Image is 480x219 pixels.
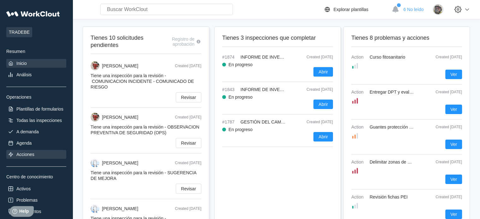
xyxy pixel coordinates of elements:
button: Ver [445,105,462,114]
div: Created [DATE] [292,120,333,124]
span: INFORME DE INVESTIGACIÓN ACCIDENTES / INCIDENTES [240,55,364,60]
div: Resumen [6,49,66,54]
button: Revisar [176,184,201,194]
span: Action [351,124,367,130]
div: Plantillas de formularios [16,107,63,112]
span: Curso fitosanitario [370,55,405,60]
span: #1874 [222,55,238,60]
span: Ver [450,142,457,147]
span: Action [351,89,367,95]
span: Ver [450,177,457,182]
div: Análisis [16,72,32,77]
div: Todas las inspecciones [16,118,62,123]
div: Problemas [16,198,38,203]
span: Action [351,194,367,199]
button: Revisar [176,92,201,102]
div: En progreso [228,127,252,132]
button: Revisar [176,138,201,148]
span: Delimitar zonas de venteo [370,159,421,164]
span: Abrir [318,102,328,107]
span: Action [351,55,367,60]
div: Created [DATE] [430,125,462,129]
a: Plantillas de formularios [6,105,66,113]
img: 1649784479546.jpg [91,113,99,122]
a: Activos [6,184,66,193]
div: En progreso [228,95,252,100]
span: Tiene una inspección para la revisión - [91,124,199,135]
span: INFORME DE INVESTIGACIÓN ACCIDENTES / INCIDENTES [240,87,364,92]
span: Abrir [318,70,328,74]
a: Problemas [6,196,66,205]
h2: Tienes 3 inspecciones que completar [222,34,333,42]
span: Action [351,159,367,164]
button: Ver [445,140,462,149]
input: Buscar WorkClout [100,4,233,15]
div: Created [DATE] [292,55,333,59]
div: Created [DATE] [175,64,201,68]
div: Created [DATE] [175,206,201,211]
span: TRADEBE [6,27,32,37]
img: 1649784479546.jpg [91,61,99,70]
button: Ver [445,175,462,184]
a: Acciones [6,150,66,159]
button: Abrir [313,132,333,141]
a: A demanda [6,127,66,136]
div: [PERSON_NAME] [102,160,138,165]
span: Ver [450,107,457,112]
span: Entregar DPT y evaluación riesgos a JT (Quimet) [370,89,466,95]
span: Revisar [181,187,196,191]
span: Tiene una inspección para la revisión - [91,73,194,89]
div: Acciones [16,152,34,157]
div: Created [DATE] [175,161,201,165]
span: Guantes protección mecánica aptos para HC [370,124,458,130]
span: Ver [450,72,457,77]
div: Agenda [16,141,32,146]
img: 2f847459-28ef-4a61-85e4-954d408df519.jpg [433,4,443,15]
div: [PERSON_NAME] [102,63,138,68]
button: Abrir [313,100,333,109]
div: [PERSON_NAME] [102,115,138,120]
span: Abrir [318,135,328,139]
a: Documentos [6,207,66,216]
div: Created [DATE] [430,55,462,59]
div: Created [DATE] [430,90,462,94]
a: Inicio [6,59,66,68]
div: Explorar plantillas [334,7,369,12]
div: Activos [16,186,31,191]
div: Centro de conocimiento [6,174,66,179]
div: En progreso [228,62,252,67]
div: Operaciones [6,95,66,100]
span: GESTIÓN DEL CAMBIO [240,119,289,124]
h2: Tienes 10 solicitudes pendientes [91,34,157,49]
a: Explorar plantillas [323,6,389,13]
h2: Tienes 8 problemas y acciones [351,34,462,42]
div: Inicio [16,61,27,66]
a: Análisis [6,70,66,79]
span: 6 No leído [403,7,424,12]
div: Created [DATE] [430,195,462,199]
span: Revisión fichas PEI [370,194,408,199]
span: Ver [450,212,457,216]
img: clout-05.png [91,204,99,213]
button: Ver [445,70,462,79]
button: Ver [445,210,462,219]
span: COMUNICACION INCIDENTE - COMUNICADO DE RIESGO [91,79,194,89]
button: Abrir [313,67,333,77]
a: Todas las inspecciones [6,116,66,125]
a: Agenda [6,139,66,147]
div: Created [DATE] [175,115,201,119]
span: #1843 [222,87,238,92]
span: Tiene una inspección para la revisión - [91,170,196,181]
img: clout-05.png [91,158,99,167]
span: #1787 [222,119,238,124]
span: Revisar [181,95,196,100]
span: Revisar [181,141,196,145]
div: A demanda [16,129,39,134]
div: Created [DATE] [292,87,333,92]
div: Created [DATE] [430,160,462,164]
div: [PERSON_NAME] [102,206,138,211]
div: Registro de aprobación [157,37,194,47]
